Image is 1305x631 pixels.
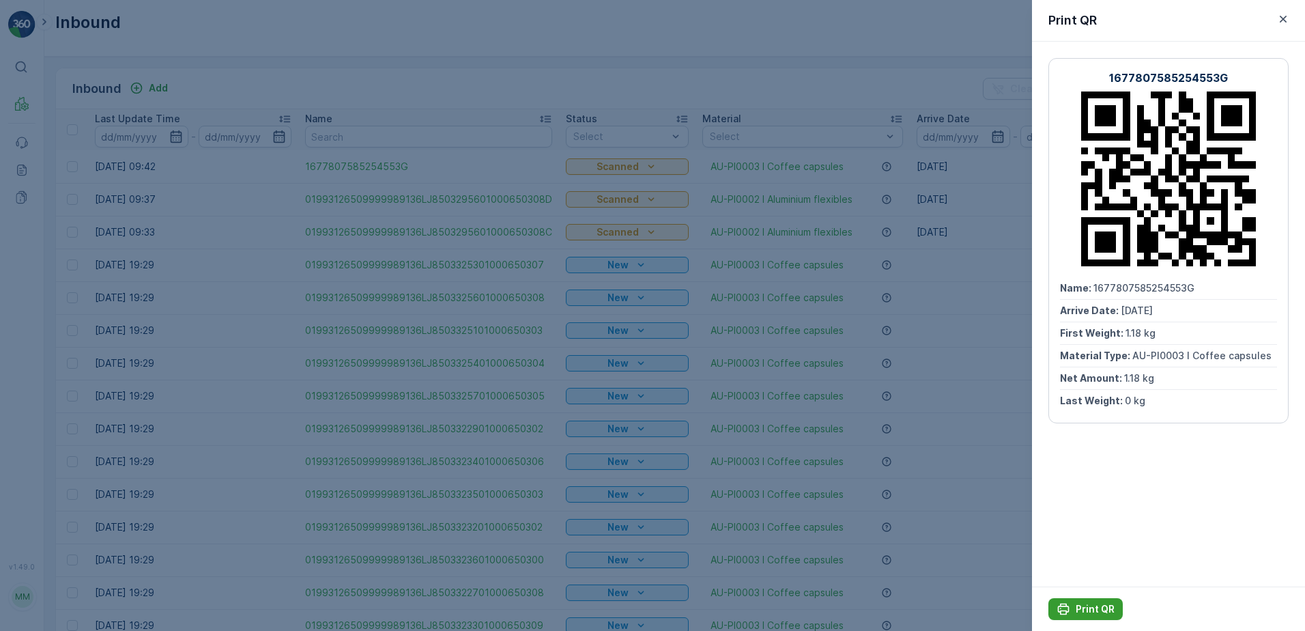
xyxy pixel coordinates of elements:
span: 1677807585254553G [1093,282,1194,294]
span: Name : [1060,282,1093,294]
span: 01993126509999989136LJ8503295601000650308D [45,224,291,236]
span: Arrive Date : [12,247,72,258]
span: Net Amount : [12,314,76,326]
span: AU-PI0003 I Coffee capsules [1132,350,1272,361]
span: Last Weight : [1060,395,1125,406]
span: Net Amount : [1060,372,1124,384]
p: Print QR [1076,602,1115,616]
span: First Weight : [12,269,77,281]
span: 7.32 kg [77,269,111,281]
span: Material Type : [1060,350,1132,361]
p: 1677807585254553G [1109,70,1228,86]
p: Print QR [1048,11,1097,30]
span: 7.32 kg [76,314,110,326]
span: [DATE] [1121,305,1153,316]
span: 1.18 kg [1125,327,1156,339]
button: Print QR [1048,598,1123,620]
span: Name : [12,224,45,236]
span: Arrive Date : [1060,305,1121,316]
span: First Weight : [1060,327,1125,339]
span: 0 kg [1125,395,1145,406]
span: Last Weight : [12,337,76,348]
span: [DATE] [72,247,104,258]
span: Material Type : [12,292,84,303]
span: AU-PI0002 I Aluminium flexibles [84,292,239,303]
p: 01993126509999989136LJ8503295601000650308D [503,12,799,28]
span: 0 kg [76,337,97,348]
span: 1.18 kg [1124,372,1154,384]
